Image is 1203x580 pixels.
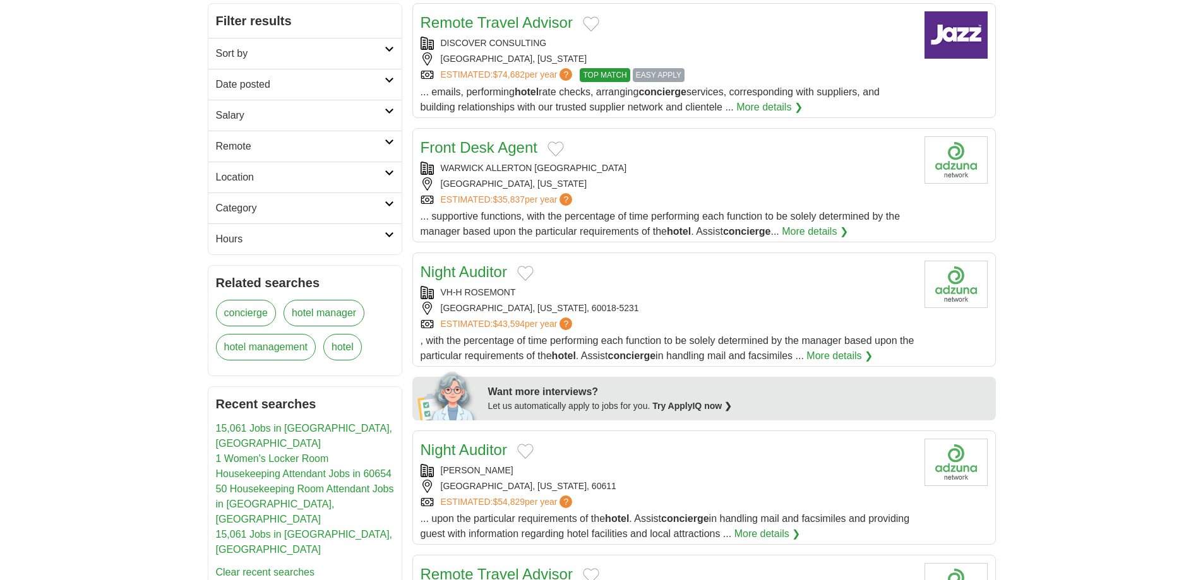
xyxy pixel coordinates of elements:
[552,350,576,361] strong: hotel
[548,141,564,157] button: Add to favorite jobs
[652,401,732,411] a: Try ApplyIQ now ❯
[517,266,534,281] button: Add to favorite jobs
[515,86,539,97] strong: hotel
[583,16,599,32] button: Add to favorite jobs
[216,300,276,326] a: concierge
[208,69,402,100] a: Date posted
[421,441,507,458] a: Night Auditor
[421,139,537,156] a: Front Desk Agent
[208,162,402,192] a: Location
[421,263,507,280] a: Night Auditor
[216,483,394,524] a: 50 Housekeeping Room Attendant Jobs in [GEOGRAPHIC_DATA], [GEOGRAPHIC_DATA]
[216,567,315,577] a: Clear recent searches
[633,68,685,82] span: EASY APPLY
[208,192,402,223] a: Category
[216,108,385,123] h2: Salary
[441,495,575,509] a: ESTIMATED:$54,829per year?
[493,194,525,204] span: $35,837
[925,439,988,486] img: Company logo
[638,86,686,97] strong: concierge
[216,453,392,479] a: 1 Women's Locker Room Housekeeping Attendant Jobs in 60654
[667,226,691,237] strong: hotel
[661,513,709,524] strong: concierge
[782,224,848,239] a: More details ❯
[723,226,771,237] strong: concierge
[417,370,479,420] img: apply-iq-scientist.png
[441,68,575,82] a: ESTIMATED:$74,682per year?
[421,162,914,175] div: WARWICK ALLERTON [GEOGRAPHIC_DATA]
[216,77,385,92] h2: Date posted
[216,201,385,216] h2: Category
[441,193,575,206] a: ESTIMATED:$35,837per year?
[517,444,534,459] button: Add to favorite jobs
[216,46,385,61] h2: Sort by
[925,136,988,184] img: Company logo
[736,100,803,115] a: More details ❯
[580,68,630,82] span: TOP MATCH
[216,232,385,247] h2: Hours
[608,350,656,361] strong: concierge
[208,100,402,131] a: Salary
[421,480,914,493] div: [GEOGRAPHIC_DATA], [US_STATE], 60611
[421,211,901,237] span: ... supportive functions, with the percentage of time performing each function to be solely deter...
[421,37,914,50] div: DISCOVER CONSULTING
[421,464,914,477] div: [PERSON_NAME]
[216,170,385,185] h2: Location
[605,513,629,524] strong: hotel
[208,4,402,38] h2: Filter results
[734,526,801,542] a: More details ❯
[421,302,914,315] div: [GEOGRAPHIC_DATA], [US_STATE], 60018-5231
[216,394,394,413] h2: Recent searches
[560,317,572,330] span: ?
[493,497,525,507] span: $54,829
[493,319,525,329] span: $43,594
[560,495,572,508] span: ?
[421,286,914,299] div: VH-H ROSEMONT
[208,223,402,254] a: Hours
[216,423,393,449] a: 15,061 Jobs in [GEOGRAPHIC_DATA], [GEOGRAPHIC_DATA]
[806,348,873,364] a: More details ❯
[421,52,914,66] div: [GEOGRAPHIC_DATA], [US_STATE]
[284,300,364,326] a: hotel manager
[560,68,572,81] span: ?
[323,334,362,360] a: hotel
[421,14,573,31] a: Remote Travel Advisor
[441,317,575,331] a: ESTIMATED:$43,594per year?
[560,193,572,206] span: ?
[208,38,402,69] a: Sort by
[421,335,914,361] span: , with the percentage of time performing each function to be solely determined by the manager bas...
[421,177,914,191] div: [GEOGRAPHIC_DATA], [US_STATE]
[216,273,394,292] h2: Related searches
[216,139,385,154] h2: Remote
[208,131,402,162] a: Remote
[925,261,988,308] img: Company logo
[216,529,393,555] a: 15,061 Jobs in [GEOGRAPHIC_DATA], [GEOGRAPHIC_DATA]
[493,69,525,80] span: $74,682
[925,11,988,59] img: Company logo
[216,334,316,360] a: hotel management
[421,86,880,112] span: ... emails, performing rate checks, arranging services, corresponding with suppliers, and buildin...
[488,399,988,413] div: Let us automatically apply to jobs for you.
[488,384,988,399] div: Want more interviews?
[421,513,910,539] span: ... upon the particular requirements of the . Assist in handling mail and facsimiles and providin...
